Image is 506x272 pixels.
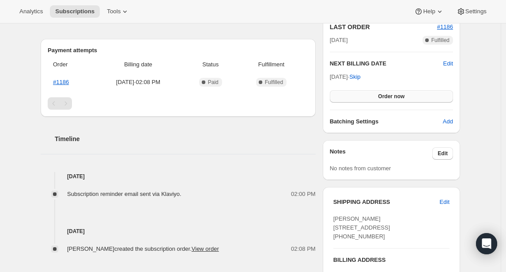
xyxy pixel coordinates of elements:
[330,165,391,172] span: No notes from customer
[187,60,234,69] span: Status
[291,190,316,199] span: 02:00 PM
[67,191,181,197] span: Subscription reminder email sent via Klaviyo.
[48,55,92,74] th: Order
[14,5,48,18] button: Analytics
[378,93,404,100] span: Order now
[291,245,316,253] span: 02:08 PM
[434,195,455,209] button: Edit
[330,23,437,31] h2: LAST ORDER
[476,233,497,254] div: Open Intercom Messenger
[48,97,309,110] nav: Pagination
[438,150,448,157] span: Edit
[67,245,219,252] span: [PERSON_NAME] created the subscription order.
[50,5,100,18] button: Subscriptions
[330,117,443,126] h6: Batching Settings
[432,147,453,160] button: Edit
[330,147,433,160] h3: Notes
[192,245,219,252] a: View order
[349,73,360,81] span: Skip
[437,23,453,31] button: #1186
[451,5,492,18] button: Settings
[48,46,309,55] h2: Payment attempts
[208,79,219,86] span: Paid
[55,8,94,15] span: Subscriptions
[431,37,449,44] span: Fulfilled
[330,59,443,68] h2: NEXT BILLING DATE
[438,115,458,129] button: Add
[344,70,366,84] button: Skip
[333,256,449,264] h3: BILLING ADDRESS
[95,60,182,69] span: Billing date
[465,8,487,15] span: Settings
[409,5,449,18] button: Help
[333,198,440,207] h3: SHIPPING ADDRESS
[443,117,453,126] span: Add
[102,5,135,18] button: Tools
[95,78,182,87] span: [DATE] · 02:08 PM
[423,8,435,15] span: Help
[330,90,453,103] button: Order now
[55,134,316,143] h2: Timeline
[41,227,316,236] h4: [DATE]
[19,8,43,15] span: Analytics
[333,215,390,240] span: [PERSON_NAME] [STREET_ADDRESS] [PHONE_NUMBER]
[330,73,361,80] span: [DATE] ·
[443,59,453,68] button: Edit
[41,172,316,181] h4: [DATE]
[239,60,303,69] span: Fulfillment
[265,79,283,86] span: Fulfilled
[53,79,69,85] a: #1186
[440,198,449,207] span: Edit
[437,23,453,30] a: #1186
[107,8,121,15] span: Tools
[330,36,348,45] span: [DATE]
